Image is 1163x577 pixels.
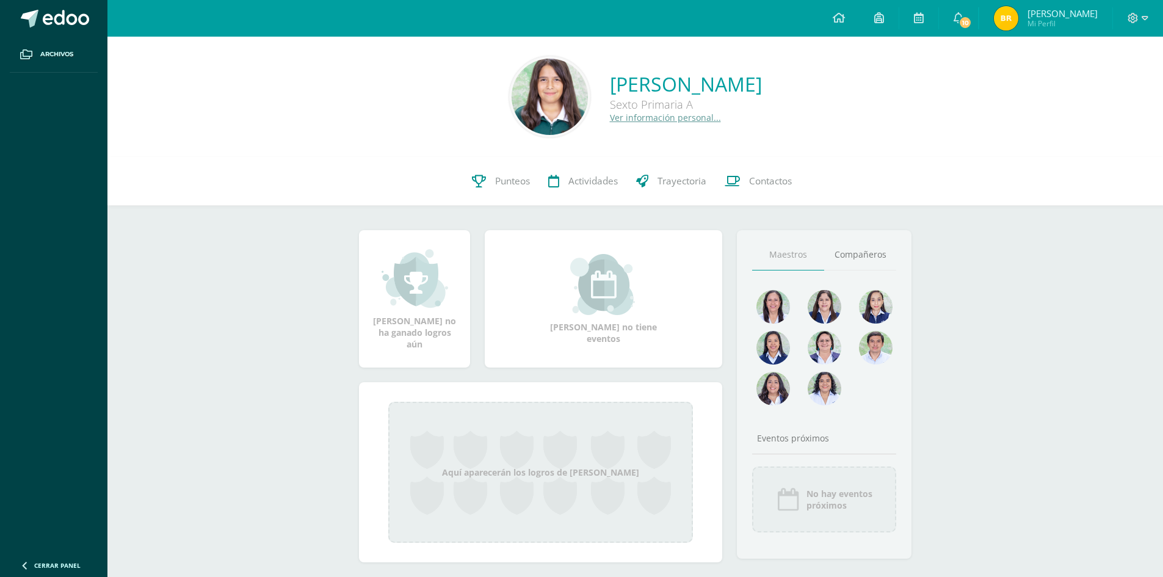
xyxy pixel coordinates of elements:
img: event_small.png [570,254,637,315]
span: [PERSON_NAME] [1027,7,1098,20]
img: f2c8b15e184389b0aa77e7ac593155fe.png [512,59,588,135]
div: [PERSON_NAME] no tiene eventos [543,254,665,344]
img: 622beff7da537a3f0b3c15e5b2b9eed9.png [808,290,841,324]
span: Contactos [749,175,792,187]
div: Aquí aparecerán los logros de [PERSON_NAME] [388,402,693,543]
a: Contactos [716,157,801,206]
span: Actividades [568,175,618,187]
img: 5801ad5ff5da2f5280a24362957fe2c4.png [994,6,1018,31]
img: f0af4734c025b990c12c69d07632b04a.png [859,331,893,365]
a: Archivos [10,37,98,73]
span: 10 [958,16,972,29]
img: 74e021dbc1333a55a6a6352084f0f183.png [808,372,841,405]
img: 674848b92a8dd628d3cff977652c0a9e.png [808,331,841,365]
img: event_icon.png [776,487,800,512]
img: achievement_small.png [382,248,448,309]
span: Trayectoria [658,175,706,187]
a: Trayectoria [627,157,716,206]
span: Mi Perfil [1027,18,1098,29]
a: Ver información personal... [610,112,721,123]
a: Actividades [539,157,627,206]
span: Punteos [495,175,530,187]
span: Archivos [40,49,73,59]
img: 78f4197572b4db04b380d46154379998.png [756,290,790,324]
div: Eventos próximos [752,432,896,444]
a: Maestros [752,239,824,270]
span: Cerrar panel [34,561,81,570]
a: [PERSON_NAME] [610,71,762,97]
a: Compañeros [824,239,896,270]
div: [PERSON_NAME] no ha ganado logros aún [371,248,458,350]
div: Sexto Primaria A [610,97,762,112]
span: No hay eventos próximos [806,488,872,511]
img: 6ddd1834028c492d783a9ed76c16c693.png [756,331,790,365]
img: e0582db7cc524a9960c08d03de9ec803.png [859,290,893,324]
a: Punteos [463,157,539,206]
img: 36a62958e634794b0cbff80e05315532.png [756,372,790,405]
